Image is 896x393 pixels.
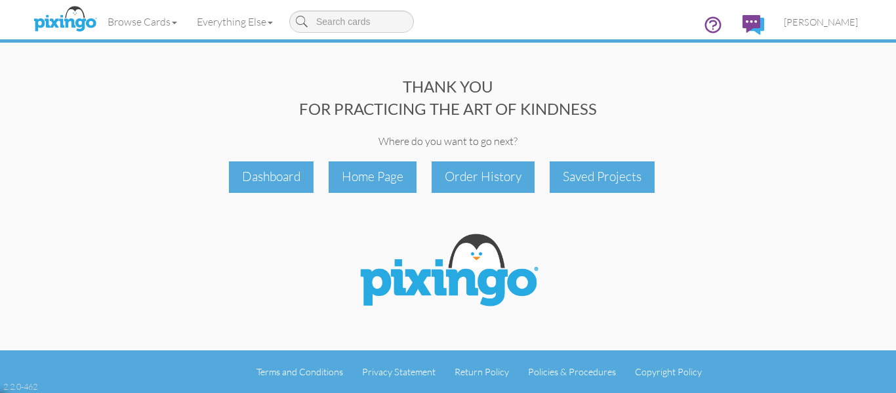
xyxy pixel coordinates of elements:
[28,134,868,149] div: Where do you want to go next?
[774,5,868,39] a: [PERSON_NAME]
[187,5,283,38] a: Everything Else
[289,10,414,33] input: Search cards
[98,5,187,38] a: Browse Cards
[30,3,100,36] img: pixingo logo
[635,366,702,377] a: Copyright Policy
[329,161,417,192] div: Home Page
[229,161,314,192] div: Dashboard
[3,381,37,392] div: 2.2.0-462
[455,366,509,377] a: Return Policy
[362,366,436,377] a: Privacy Statement
[784,16,858,28] span: [PERSON_NAME]
[743,15,764,35] img: comments.svg
[350,226,546,319] img: Pixingo Logo
[28,75,868,121] div: THANK YOU FOR PRACTICING THE ART OF KINDNESS
[256,366,343,377] a: Terms and Conditions
[432,161,535,192] div: Order History
[528,366,616,377] a: Policies & Procedures
[550,161,655,192] div: Saved Projects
